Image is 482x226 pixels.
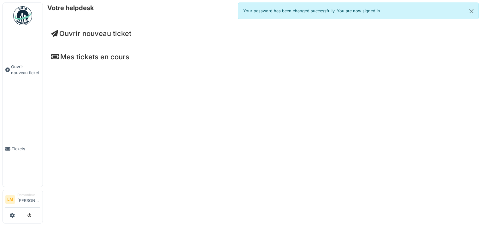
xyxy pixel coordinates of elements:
div: Your password has been changed successfully. You are now signed in. [238,3,479,19]
button: Close [464,3,479,20]
a: Ouvrir nouveau ticket [51,29,131,38]
li: LM [5,195,15,204]
li: [PERSON_NAME] [17,193,40,206]
h6: Votre helpdesk [47,4,94,12]
div: Demandeur [17,193,40,197]
img: Badge_color-CXgf-gQk.svg [13,6,32,25]
span: Tickets [12,146,40,152]
a: Ouvrir nouveau ticket [3,29,43,111]
a: LM Demandeur[PERSON_NAME] [5,193,40,208]
h4: Mes tickets en cours [51,53,474,61]
a: Tickets [3,111,43,187]
span: Ouvrir nouveau ticket [11,64,40,76]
